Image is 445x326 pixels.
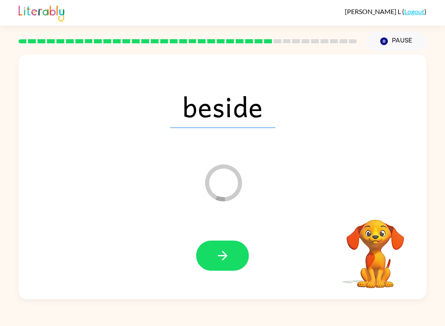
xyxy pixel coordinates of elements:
video: Your browser must support playing .mp4 files to use Literably. Please try using another browser. [334,207,417,289]
img: Literably [19,3,64,21]
button: Pause [367,32,426,51]
div: ( ) [345,7,426,15]
span: beside [170,85,275,128]
a: Logout [404,7,424,15]
span: [PERSON_NAME] L [345,7,402,15]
